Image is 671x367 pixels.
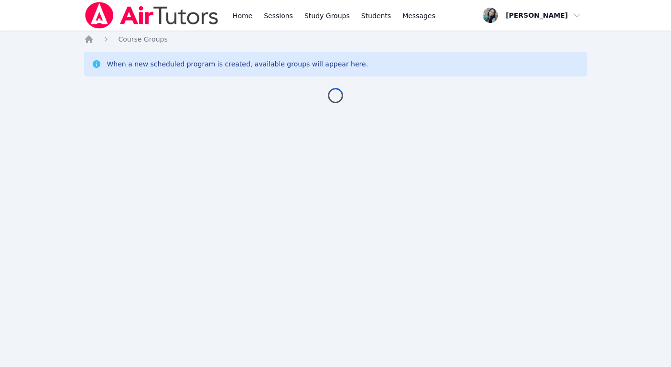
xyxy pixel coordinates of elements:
[119,34,168,44] a: Course Groups
[107,59,368,69] div: When a new scheduled program is created, available groups will appear here.
[84,34,587,44] nav: Breadcrumb
[402,11,435,21] span: Messages
[119,35,168,43] span: Course Groups
[84,2,219,29] img: Air Tutors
